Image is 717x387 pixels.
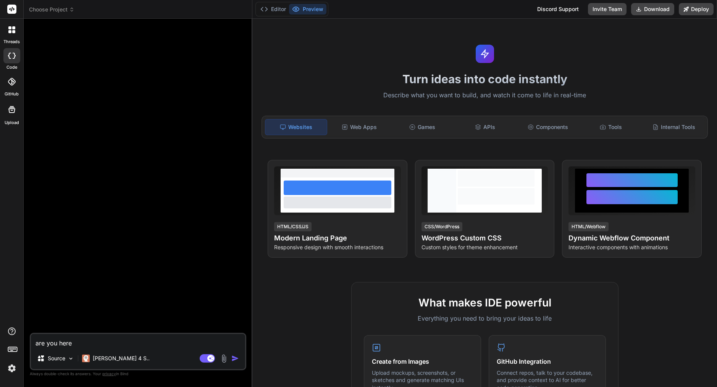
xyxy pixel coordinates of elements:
[580,119,642,135] div: Tools
[274,243,401,251] p: Responsive design with smooth interactions
[421,222,462,231] div: CSS/WordPress
[6,64,17,71] label: code
[220,354,228,363] img: attachment
[289,4,326,15] button: Preview
[5,362,18,375] img: settings
[329,119,390,135] div: Web Apps
[102,371,116,376] span: privacy
[31,334,245,348] textarea: are you here
[588,3,627,15] button: Invite Team
[257,4,289,15] button: Editor
[68,355,74,362] img: Pick Models
[5,119,19,126] label: Upload
[48,355,65,362] p: Source
[679,3,714,15] button: Deploy
[3,39,20,45] label: threads
[643,119,704,135] div: Internal Tools
[392,119,453,135] div: Games
[421,233,548,243] h4: WordPress Custom CSS
[257,72,712,86] h1: Turn ideas into code instantly
[372,357,473,366] h4: Create from Images
[5,91,19,97] label: GitHub
[364,295,606,311] h2: What makes IDE powerful
[631,3,674,15] button: Download
[274,233,401,243] h4: Modern Landing Page
[231,355,239,362] img: icon
[568,233,695,243] h4: Dynamic Webflow Component
[364,314,606,323] p: Everything you need to bring your ideas to life
[517,119,579,135] div: Components
[257,90,712,100] p: Describe what you want to build, and watch it come to life in real-time
[265,119,327,135] div: Websites
[568,222,609,231] div: HTML/Webflow
[82,355,90,362] img: Claude 4 Sonnet
[421,243,548,251] p: Custom styles for theme enhancement
[568,243,695,251] p: Interactive components with animations
[29,6,74,13] span: Choose Project
[93,355,150,362] p: [PERSON_NAME] 4 S..
[30,370,246,377] p: Always double-check its answers. Your in Bind
[497,357,598,366] h4: GitHub Integration
[454,119,516,135] div: APIs
[533,3,583,15] div: Discord Support
[274,222,312,231] div: HTML/CSS/JS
